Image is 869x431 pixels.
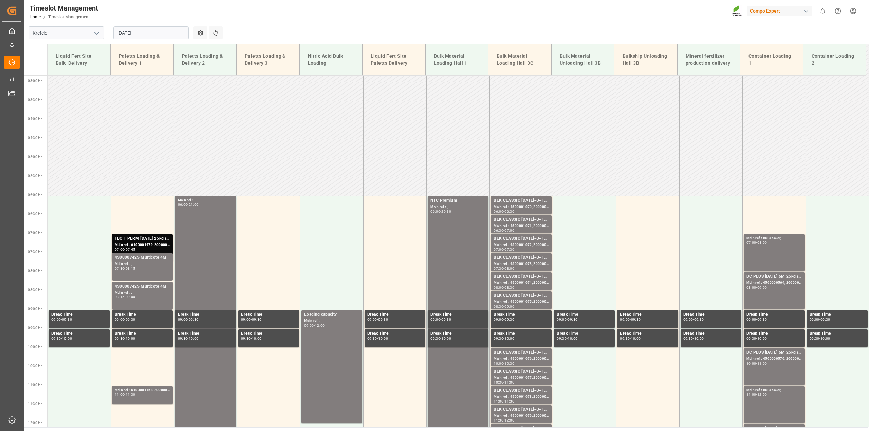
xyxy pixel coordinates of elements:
[126,318,135,321] div: 09:30
[494,223,549,229] div: Main ref : 4500001071, 2000001075;
[620,318,630,321] div: 09:00
[115,248,125,251] div: 07:00
[115,267,125,270] div: 07:30
[241,318,251,321] div: 09:00
[694,318,704,321] div: 09:30
[756,286,757,289] div: -
[620,50,672,70] div: Bulkship Unloading Hall 3B
[315,324,325,327] div: 12:00
[124,318,125,321] div: -
[30,3,98,13] div: Timeslot Management
[494,286,503,289] div: 08:00
[441,318,451,321] div: 09:30
[503,362,504,365] div: -
[28,231,42,235] span: 07:00 Hr
[51,330,107,337] div: Break Time
[494,235,549,242] div: BLK CLASSIC [DATE]+3+TE BULK;
[252,337,262,340] div: 10:00
[28,269,42,273] span: 08:00 Hr
[62,318,72,321] div: 09:30
[746,356,802,362] div: Main ref : 4500000570, 2000000524;
[126,393,135,396] div: 11:30
[430,318,440,321] div: 09:00
[746,387,802,393] div: Main ref : BC Blocker,
[115,337,125,340] div: 09:30
[567,337,568,340] div: -
[113,26,189,39] input: DD.MM.YYYY
[187,318,188,321] div: -
[28,117,42,121] span: 04:00 Hr
[503,305,504,308] div: -
[557,330,612,337] div: Break Time
[820,337,830,340] div: 10:00
[820,318,830,321] div: 09:30
[630,318,631,321] div: -
[178,311,233,318] div: Break Time
[557,337,567,340] div: 09:30
[126,267,135,270] div: 08:15
[28,174,42,178] span: 05:30 Hr
[494,254,549,261] div: BLK CLASSIC [DATE]+3+TE BULK;
[756,318,757,321] div: -
[620,337,630,340] div: 09:30
[51,318,61,321] div: 09:00
[693,318,694,321] div: -
[430,337,440,340] div: 09:30
[494,400,503,403] div: 11:00
[504,381,514,384] div: 11:00
[494,248,503,251] div: 07:00
[494,229,503,232] div: 06:30
[115,235,170,242] div: FLO T PERM [DATE] 25kg (x40) INT;TPL N 12-4-6 25kg (x40) D,A,CH;[PERSON_NAME] 20-5-10-2 25kg (x48...
[746,273,802,280] div: BC PLUS [DATE] 6M 25kg (x42) WW;
[568,337,577,340] div: 10:00
[28,79,42,83] span: 03:00 Hr
[367,330,423,337] div: Break Time
[503,318,504,321] div: -
[28,212,42,216] span: 06:30 Hr
[115,261,170,267] div: Main ref : ,
[494,204,549,210] div: Main ref : 4500001070, 2000001075;
[504,419,514,422] div: 12:00
[746,318,756,321] div: 09:00
[494,368,549,375] div: BLK CLASSIC [DATE]+3+TE BULK;
[494,349,549,356] div: BLK CLASSIC [DATE]+3+TE BULK;
[504,248,514,251] div: 07:30
[503,419,504,422] div: -
[115,254,170,261] div: 4500007425 Multicote 4M
[567,318,568,321] div: -
[51,337,61,340] div: 09:30
[179,50,231,70] div: Paletts Loading & Delivery 2
[91,28,101,38] button: open menu
[504,362,514,365] div: 10:30
[757,393,767,396] div: 12:00
[440,318,441,321] div: -
[126,295,135,298] div: 09:00
[694,337,704,340] div: 10:00
[178,337,188,340] div: 09:30
[367,311,423,318] div: Break Time
[503,400,504,403] div: -
[504,337,514,340] div: 10:00
[124,295,125,298] div: -
[819,318,820,321] div: -
[746,235,802,241] div: Main ref : BC Blocker,
[28,136,42,140] span: 04:30 Hr
[28,383,42,387] span: 11:00 Hr
[367,337,377,340] div: 09:30
[494,387,549,394] div: BLK CLASSIC [DATE]+3+TE BULK;
[819,337,820,340] div: -
[377,337,378,340] div: -
[494,299,549,305] div: Main ref : 4500001075, 2000001075;
[494,362,503,365] div: 10:00
[494,197,549,204] div: BLK CLASSIC [DATE]+3+TE BULK;
[494,311,549,318] div: Break Time
[241,330,296,337] div: Break Time
[693,337,694,340] div: -
[430,210,440,213] div: 06:00
[29,26,104,39] input: Type to search/select
[746,280,802,286] div: Main ref : 4500000569, 2000000524;
[746,337,756,340] div: 09:30
[61,337,62,340] div: -
[28,288,42,292] span: 08:30 Hr
[178,197,233,203] div: Main ref : ,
